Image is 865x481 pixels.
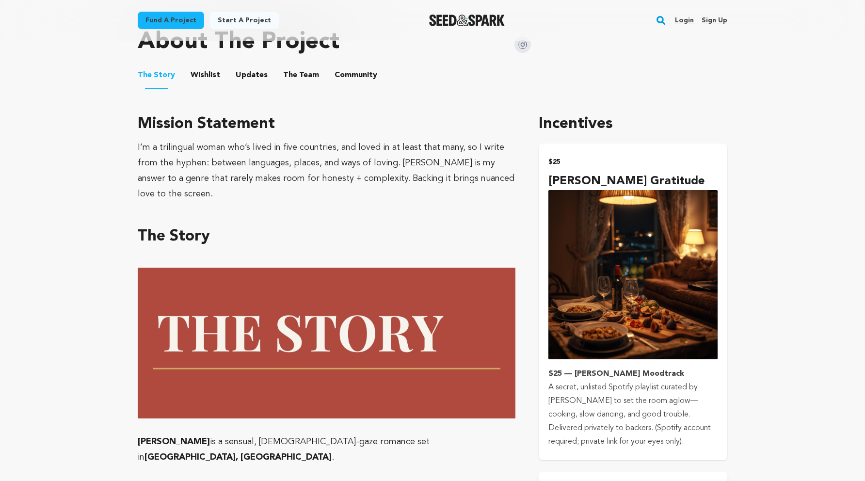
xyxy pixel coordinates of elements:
h3: Mission Statement [138,112,515,136]
img: Seed&Spark Logo Dark Mode [429,15,505,26]
span: The [138,69,152,81]
h1: About The Project [138,31,339,54]
a: Login [675,13,694,28]
img: incentive [548,190,718,359]
img: 1757562371-thestory.jpg [138,268,515,418]
p: is a sensual, [DEMOGRAPHIC_DATA]-gaze romance set in . [138,434,515,465]
h4: [PERSON_NAME] Gratitude [548,173,718,190]
span: Wishlist [191,69,220,81]
h1: Incentives [539,112,727,136]
button: $25 [PERSON_NAME] Gratitude incentive $25 — [PERSON_NAME] MoodtrackA secret, unlisted Spotify pla... [539,144,727,460]
h3: The Story [138,225,515,248]
img: Seed&Spark Instagram Icon [514,36,531,53]
span: Updates [236,69,268,81]
span: Team [283,69,319,81]
span: Community [335,69,377,81]
a: Fund a project [138,12,204,29]
span: The [283,69,297,81]
span: Story [138,69,175,81]
strong: [GEOGRAPHIC_DATA], [GEOGRAPHIC_DATA] [144,453,332,462]
h2: $25 [548,155,718,169]
a: Seed&Spark Homepage [429,15,505,26]
strong: $25 — [PERSON_NAME] Moodtrack [548,370,684,378]
a: Start a project [210,12,279,29]
a: Sign up [702,13,727,28]
strong: [PERSON_NAME] [138,437,210,446]
p: A secret, unlisted Spotify playlist curated by [PERSON_NAME] to set the room aglow—cooking, slow ... [548,381,718,449]
div: I’m a trilingual woman who’s lived in five countries, and loved in at least that many, so I write... [138,140,515,202]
